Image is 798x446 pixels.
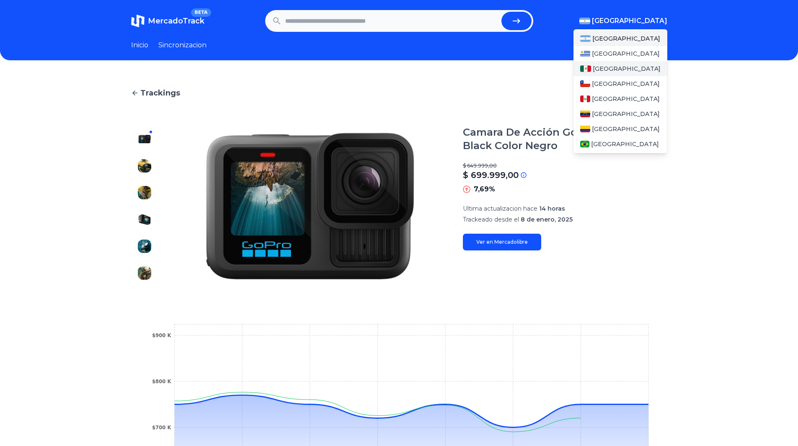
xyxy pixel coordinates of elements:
[521,216,573,223] span: 8 de enero, 2025
[573,76,667,91] a: Chile[GEOGRAPHIC_DATA]
[138,213,151,226] img: Camara De Acción Gopro Hero 13 Black Color Negro
[152,379,171,384] tspan: $800 K
[152,425,171,431] tspan: $700 K
[580,35,591,42] img: Argentina
[593,64,661,73] span: [GEOGRAPHIC_DATA]
[592,80,660,88] span: [GEOGRAPHIC_DATA]
[138,240,151,253] img: Camara De Acción Gopro Hero 13 Black Color Negro
[131,87,667,99] a: Trackings
[573,91,667,106] a: Peru[GEOGRAPHIC_DATA]
[580,126,590,132] img: Colombia
[463,234,541,250] a: Ver en Mercadolibre
[131,14,145,28] img: MercadoTrack
[580,65,591,72] img: Mexico
[539,205,565,212] span: 14 horas
[592,16,667,26] span: [GEOGRAPHIC_DATA]
[463,216,519,223] span: Trackeado desde el
[175,126,446,286] img: Camara De Acción Gopro Hero 13 Black Color Negro
[140,87,180,99] span: Trackings
[573,121,667,137] a: Colombia[GEOGRAPHIC_DATA]
[152,333,171,338] tspan: $900 K
[580,50,590,57] img: Uruguay
[138,132,151,146] img: Camara De Acción Gopro Hero 13 Black Color Negro
[592,95,660,103] span: [GEOGRAPHIC_DATA]
[579,18,590,24] img: Argentina
[592,49,660,58] span: [GEOGRAPHIC_DATA]
[463,205,537,212] span: Ultima actualizacion hace
[463,126,667,152] h1: Camara De Acción Gopro Hero 13 Black Color Negro
[463,162,667,169] p: $ 649.999,00
[580,80,590,87] img: Chile
[131,40,148,50] a: Inicio
[138,159,151,173] img: Camara De Acción Gopro Hero 13 Black Color Negro
[573,106,667,121] a: Venezuela[GEOGRAPHIC_DATA]
[591,140,659,148] span: [GEOGRAPHIC_DATA]
[148,16,204,26] span: MercadoTrack
[592,34,660,43] span: [GEOGRAPHIC_DATA]
[131,14,204,28] a: MercadoTrackBETA
[579,16,667,26] button: [GEOGRAPHIC_DATA]
[573,137,667,152] a: Brasil[GEOGRAPHIC_DATA]
[191,8,211,17] span: BETA
[158,40,207,50] a: Sincronizacion
[592,125,660,133] span: [GEOGRAPHIC_DATA]
[463,169,519,181] p: $ 699.999,00
[592,110,660,118] span: [GEOGRAPHIC_DATA]
[573,46,667,61] a: Uruguay[GEOGRAPHIC_DATA]
[474,184,495,194] p: 7,69%
[580,141,590,147] img: Brasil
[138,186,151,199] img: Camara De Acción Gopro Hero 13 Black Color Negro
[573,61,667,76] a: Mexico[GEOGRAPHIC_DATA]
[138,266,151,280] img: Camara De Acción Gopro Hero 13 Black Color Negro
[580,111,590,117] img: Venezuela
[573,31,667,46] a: Argentina[GEOGRAPHIC_DATA]
[580,95,590,102] img: Peru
